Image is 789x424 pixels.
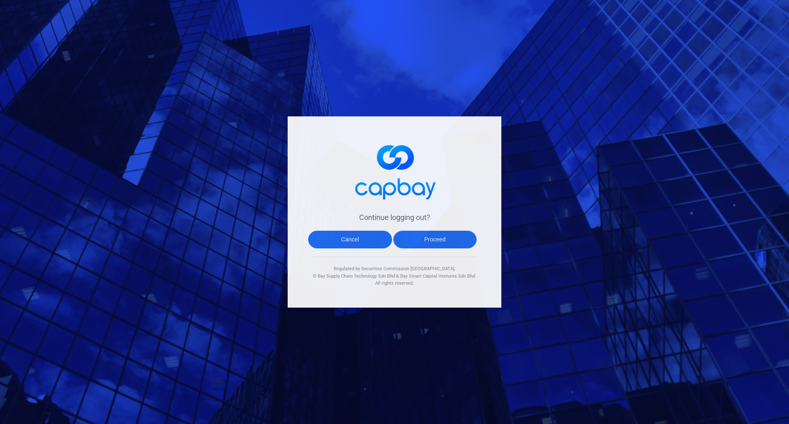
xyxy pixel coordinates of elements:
[308,231,392,248] button: Cancel
[313,273,395,279] span: © Bay Supply Chain Technology Sdn Bhd
[400,273,476,279] span: Bay Smart Capital Ventures Sdn Bhd.
[349,137,440,204] img: logo
[312,257,477,287] div: Regulated by Securities Commission [GEOGRAPHIC_DATA]. & All rights reserved.
[393,231,477,248] button: Proceed
[312,213,477,222] h4: Continue logging out?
